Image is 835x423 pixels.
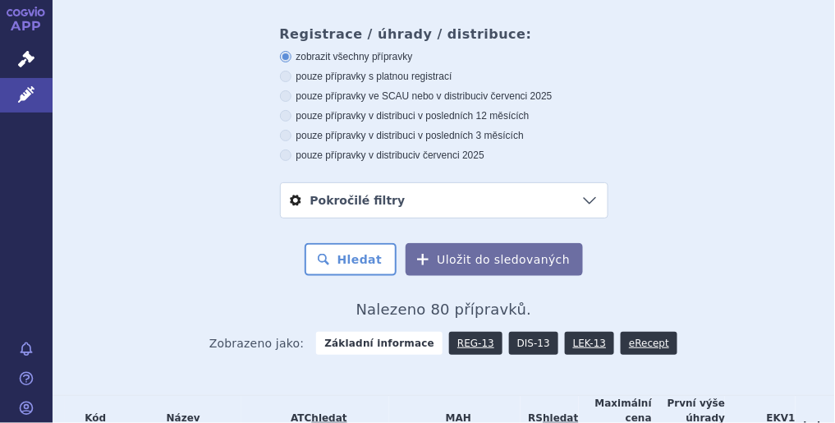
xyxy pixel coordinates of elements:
[209,332,305,355] span: Zobrazeno jako:
[280,129,608,142] label: pouze přípravky v distribuci v posledních 3 měsících
[415,149,484,161] span: v červenci 2025
[280,70,608,83] label: pouze přípravky s platnou registrací
[280,149,608,162] label: pouze přípravky v distribuci
[449,332,502,355] a: REG-13
[484,90,553,102] span: v červenci 2025
[316,332,443,355] strong: Základní informace
[280,109,608,122] label: pouze přípravky v distribuci v posledních 12 měsících
[565,332,614,355] a: LEK-13
[280,50,608,63] label: zobrazit všechny přípravky
[356,301,532,318] span: Nalezeno 80 přípravků.
[509,332,558,355] a: DIS-13
[281,183,608,218] a: Pokročilé filtry
[280,90,608,103] label: pouze přípravky ve SCAU nebo v distribuci
[305,243,397,276] button: Hledat
[280,26,608,42] h3: Registrace / úhrady / distribuce:
[406,243,583,276] button: Uložit do sledovaných
[621,332,677,355] a: eRecept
